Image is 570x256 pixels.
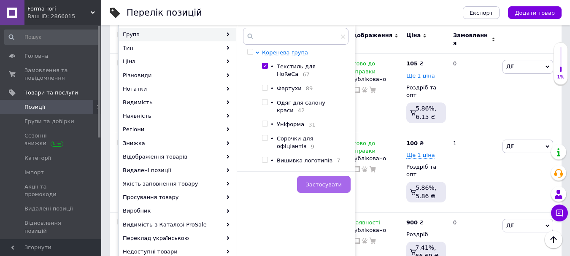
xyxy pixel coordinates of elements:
span: Дії [506,63,513,70]
div: Група [119,28,236,41]
div: Нотатки [119,82,236,96]
div: 0 [448,54,500,133]
span: Одяг для салону краси [277,100,325,113]
span: Forma Tori [27,5,91,13]
b: 900 [406,219,418,226]
div: Просування товару [119,191,236,204]
div: Видалені позиції [119,164,236,177]
div: Різновиди [119,69,236,82]
button: Наверх [545,231,562,248]
div: Роздріб та опт [406,84,446,99]
div: Ціна [119,55,236,68]
div: Тип [119,41,236,55]
span: 67 [298,71,310,78]
span: Замовлення та повідомлення [24,67,78,82]
span: Фартухи [277,85,302,92]
span: Видалені позиції [24,205,73,213]
div: Видимість [119,96,236,109]
button: Застосувати [297,176,351,193]
span: Додати товар [515,10,555,16]
span: Вишивка логотипів [277,157,332,164]
div: Відображення товарів [119,150,236,164]
span: 9 [306,143,314,150]
span: Імпорт [24,169,44,176]
span: Готово до відправки [346,140,375,156]
div: ₴ [406,60,424,67]
span: Ще 1 ціна [406,152,435,159]
div: ₴ [406,140,424,147]
div: Опубліковано [346,155,402,162]
span: 7 [332,157,340,164]
span: 31 [304,121,316,128]
div: Знижка [119,137,236,150]
span: Застосувати [306,181,342,188]
span: Групи та добірки [24,118,74,125]
span: Замовлення [453,32,489,47]
span: Відновлення позицій [24,219,78,234]
button: Додати товар [508,6,562,19]
div: 1 [448,133,500,212]
div: Ваш ID: 2866015 [27,13,101,20]
span: Сорочки для офіціантів [277,135,313,149]
span: Дії [506,222,513,229]
span: Товари та послуги [24,89,78,97]
span: • [270,135,274,142]
span: • [270,121,274,127]
span: Головна [24,52,48,60]
b: 100 [406,140,418,146]
div: ₴ [406,219,424,226]
div: Опубліковано [346,226,402,234]
span: Відображення [346,32,392,39]
div: Наявність [119,109,236,123]
span: Текстиль для HoReCa [277,63,316,77]
span: • [270,85,274,92]
div: 1% [554,74,567,80]
span: Коренева група [262,49,308,56]
div: Переклад українською [119,232,236,245]
div: Роздріб [406,231,446,238]
span: Категорії [24,154,51,162]
div: Видимість в Каталозі ProSale [119,218,236,232]
span: Позиції [24,103,45,111]
span: Ще 1 ціна [406,73,435,79]
div: Опубліковано [346,75,402,83]
span: • [270,63,274,70]
div: Якість заповнення товару [119,177,236,191]
div: Виробник [119,204,236,218]
span: Готово до відправки [346,60,375,77]
span: Уніформа [277,121,304,127]
span: В наявності [346,219,380,228]
button: Чат з покупцем [551,205,568,221]
span: • [270,100,274,106]
input: Пошук [4,30,100,45]
b: 105 [406,60,418,67]
span: 5.86%, 6.15 ₴ [416,105,436,120]
div: Роздріб та опт [406,163,446,178]
span: 89 [302,85,313,92]
span: Ціна [406,32,421,39]
span: Сезонні знижки [24,132,78,147]
span: • [270,157,274,164]
span: Дії [506,143,513,149]
span: Акції та промокоди [24,183,78,198]
button: Експорт [463,6,500,19]
span: Експорт [470,10,493,16]
div: Перелік позицій [127,8,202,17]
span: 5.86%, 5.86 ₴ [416,184,436,199]
div: Регіони [119,123,236,136]
span: 42 [294,107,305,113]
